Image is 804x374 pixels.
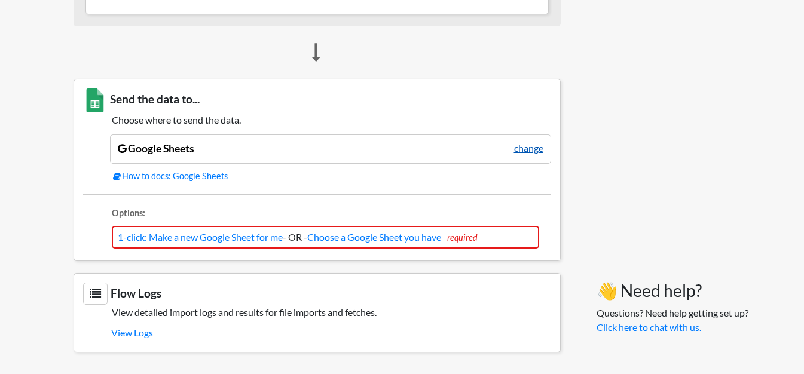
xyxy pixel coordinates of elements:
[597,321,701,333] a: Click here to chat with us.
[447,232,478,243] span: required
[307,231,441,243] a: Choose a Google Sheet you have
[113,170,551,183] a: How to docs: Google Sheets
[118,231,283,243] a: 1-click: Make a new Google Sheet for me
[514,141,543,155] a: change
[83,114,551,125] h5: Choose where to send the data.
[112,207,539,223] li: Options:
[83,306,551,318] h5: View detailed import logs and results for file imports and fetches.
[744,314,790,360] iframe: Drift Widget Chat Controller
[597,306,748,335] p: Questions? Need help getting set up?
[83,88,551,112] h3: Send the data to...
[83,88,107,112] img: Google Sheets
[597,281,748,301] h3: 👋 Need help?
[111,323,551,343] a: View Logs
[83,283,551,305] h3: Flow Logs
[118,142,194,155] a: Google Sheets
[112,226,539,249] li: - OR -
